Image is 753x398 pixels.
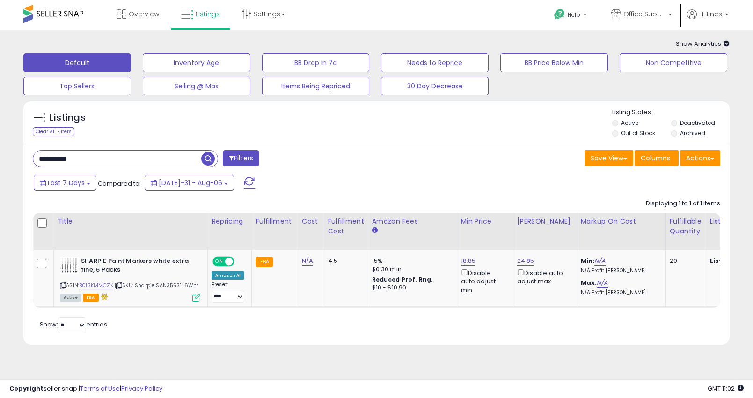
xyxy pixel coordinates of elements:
button: Filters [223,150,259,166]
label: Active [621,119,638,127]
div: Amazon Fees [372,217,453,226]
span: Listings [196,9,220,19]
button: Save View [585,150,633,166]
div: Title [58,217,204,226]
span: Hi Enes [699,9,722,19]
button: Columns [635,150,679,166]
button: Selling @ Max [143,77,250,95]
span: Office Suppliers [623,9,665,19]
button: Needs to Reprice [381,53,489,72]
span: All listings currently available for purchase on Amazon [60,294,81,302]
i: Get Help [554,8,565,20]
p: N/A Profit [PERSON_NAME] [581,289,658,296]
div: ASIN: [60,257,200,301]
span: | SKU: Sharpie SAN35531-6Wht [115,282,199,289]
a: Terms of Use [80,384,120,393]
b: Reduced Prof. Rng. [372,275,433,283]
a: 24.85 [517,256,534,266]
th: The percentage added to the cost of goods (COGS) that forms the calculator for Min & Max prices. [577,213,665,250]
span: Help [568,11,580,19]
span: Show Analytics [676,39,730,48]
button: 30 Day Decrease [381,77,489,95]
button: Top Sellers [23,77,131,95]
button: Actions [680,150,720,166]
span: 2025-08-14 11:02 GMT [708,384,744,393]
b: Listed Price: [710,256,753,265]
label: Out of Stock [621,129,655,137]
p: Listing States: [612,108,730,117]
a: B013KMMCZK [79,282,113,289]
div: Fulfillable Quantity [670,217,702,236]
div: Markup on Cost [581,217,662,226]
b: Max: [581,278,597,287]
span: Columns [641,153,670,163]
a: N/A [597,278,608,288]
button: BB Price Below Min [500,53,608,72]
span: Overview [129,9,159,19]
div: $10 - $10.90 [372,284,450,292]
a: 18.85 [461,256,476,266]
label: Archived [680,129,705,137]
div: Clear All Filters [33,127,74,136]
a: Hi Enes [687,9,729,30]
small: FBA [256,257,273,267]
a: Help [547,1,596,30]
h5: Listings [50,111,86,124]
span: Last 7 Days [48,178,85,188]
div: Repricing [212,217,248,226]
div: Preset: [212,282,244,303]
button: [DATE]-31 - Aug-06 [145,175,234,191]
div: 20 [670,257,699,265]
small: Amazon Fees. [372,226,378,235]
a: N/A [594,256,606,266]
span: ON [213,258,225,266]
div: Fulfillment Cost [328,217,364,236]
div: $0.30 min [372,265,450,274]
label: Deactivated [680,119,715,127]
a: N/A [302,256,313,266]
span: Show: entries [40,320,107,329]
div: Disable auto adjust min [461,268,506,295]
span: Compared to: [98,179,141,188]
button: Inventory Age [143,53,250,72]
div: Disable auto adjust max [517,268,570,286]
span: [DATE]-31 - Aug-06 [159,178,222,188]
button: Default [23,53,131,72]
div: seller snap | | [9,384,162,393]
div: Cost [302,217,320,226]
b: Min: [581,256,595,265]
b: SHARPIE Paint Markers white extra fine, 6 Packs [81,257,195,276]
img: 41hkEer-pAL._SL40_.jpg [60,257,79,274]
div: Min Price [461,217,509,226]
button: Last 7 Days [34,175,96,191]
strong: Copyright [9,384,44,393]
div: 4.5 [328,257,361,265]
button: Non Competitive [620,53,727,72]
div: Displaying 1 to 1 of 1 items [646,199,720,208]
p: N/A Profit [PERSON_NAME] [581,268,658,274]
button: BB Drop in 7d [262,53,370,72]
div: Fulfillment [256,217,293,226]
span: FBA [83,294,99,302]
button: Items Being Repriced [262,77,370,95]
div: Amazon AI [212,271,244,280]
i: hazardous material [99,293,109,300]
div: 15% [372,257,450,265]
div: [PERSON_NAME] [517,217,573,226]
span: OFF [233,258,248,266]
a: Privacy Policy [121,384,162,393]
